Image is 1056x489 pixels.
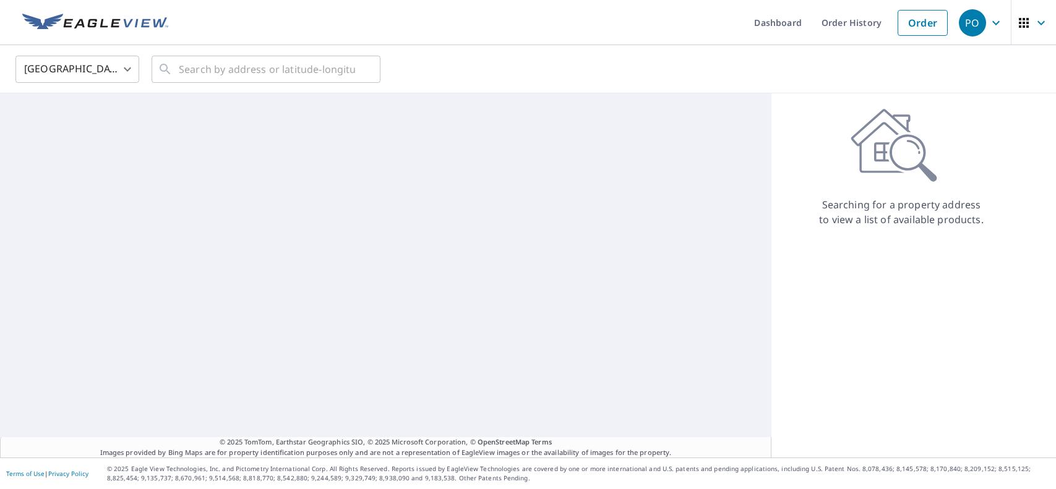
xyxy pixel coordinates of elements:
[531,437,552,446] a: Terms
[15,52,139,87] div: [GEOGRAPHIC_DATA]
[478,437,530,446] a: OpenStreetMap
[959,9,986,36] div: PO
[48,469,88,478] a: Privacy Policy
[22,14,168,32] img: EV Logo
[898,10,948,36] a: Order
[6,469,45,478] a: Terms of Use
[6,470,88,477] p: |
[179,52,355,87] input: Search by address or latitude-longitude
[107,464,1050,483] p: © 2025 Eagle View Technologies, Inc. and Pictometry International Corp. All Rights Reserved. Repo...
[220,437,552,448] span: © 2025 TomTom, Earthstar Geographics SIO, © 2025 Microsoft Corporation, ©
[818,197,984,227] p: Searching for a property address to view a list of available products.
